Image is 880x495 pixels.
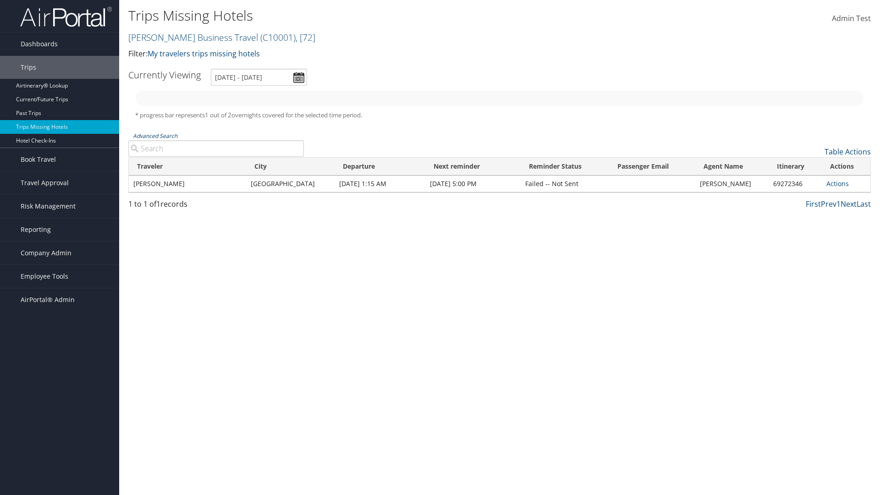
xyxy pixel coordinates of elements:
a: [PERSON_NAME] Business Travel [128,31,315,44]
span: Travel Approval [21,171,69,194]
a: Actions [826,179,849,188]
span: 1 out of 2 [205,111,231,119]
span: Book Travel [21,148,56,171]
a: Next [841,199,857,209]
span: Dashboards [21,33,58,55]
span: Trips [21,56,36,79]
div: 1 to 1 of records [128,198,304,214]
th: Agent Name [695,158,768,176]
th: Reminder Status [521,158,609,176]
th: City: activate to sort column ascending [246,158,335,176]
h5: * progress bar represents overnights covered for the selected time period. [135,111,864,120]
input: Advanced Search [128,140,304,157]
th: Traveler: activate to sort column ascending [129,158,246,176]
span: Reporting [21,218,51,241]
a: My travelers trips missing hotels [148,49,260,59]
td: [DATE] 1:15 AM [335,176,425,192]
th: Passenger Email: activate to sort column ascending [609,158,695,176]
span: Employee Tools [21,265,68,288]
td: 69272346 [769,176,822,192]
a: Advanced Search [133,132,177,140]
a: Last [857,199,871,209]
td: Failed -- Not Sent [521,176,609,192]
a: Table Actions [825,147,871,157]
td: [GEOGRAPHIC_DATA] [246,176,335,192]
a: 1 [836,199,841,209]
a: Admin Test [832,5,871,33]
h3: Currently Viewing [128,69,201,81]
th: Actions [822,158,870,176]
td: [DATE] 5:00 PM [425,176,521,192]
img: airportal-logo.png [20,6,112,27]
p: Filter: [128,48,623,60]
th: Next reminder [425,158,521,176]
span: , [ 72 ] [296,31,315,44]
td: [PERSON_NAME] [695,176,768,192]
h1: Trips Missing Hotels [128,6,623,25]
input: [DATE] - [DATE] [211,69,307,86]
a: First [806,199,821,209]
th: Departure: activate to sort column ascending [335,158,425,176]
a: Prev [821,199,836,209]
span: Company Admin [21,242,71,264]
th: Itinerary [769,158,822,176]
span: Risk Management [21,195,76,218]
td: [PERSON_NAME] [129,176,246,192]
span: ( C10001 ) [260,31,296,44]
span: 1 [156,199,160,209]
span: Admin Test [832,13,871,23]
span: AirPortal® Admin [21,288,75,311]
